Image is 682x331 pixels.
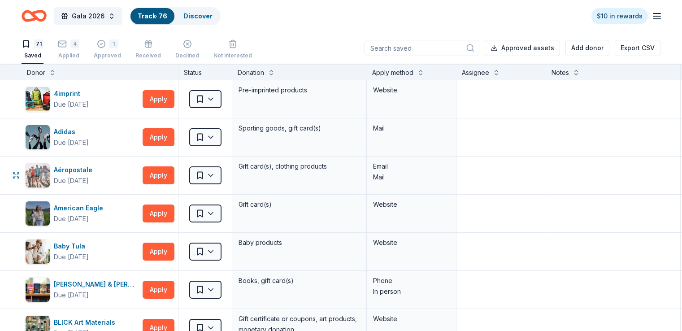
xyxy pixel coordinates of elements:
div: Website [373,85,450,96]
div: Baby products [238,236,361,249]
div: Pre-imprinted products [238,84,361,96]
img: Image for Barnes & Noble [26,278,50,302]
div: Sporting goods, gift card(s) [238,122,361,135]
div: 1 [109,39,118,48]
button: 71Saved [22,36,43,64]
div: Due [DATE] [54,213,89,224]
button: Apply [143,166,174,184]
div: Saved [22,52,43,59]
div: Applied [58,52,79,59]
div: Aéropostale [54,165,96,175]
div: American Eagle [54,203,107,213]
button: Not interested [213,36,252,64]
div: 71 [34,39,43,48]
div: Due [DATE] [54,252,89,262]
button: Image for 4imprint4imprintDue [DATE] [25,87,139,112]
button: Apply [143,90,174,108]
div: Adidas [54,126,89,137]
button: 4Applied [58,36,79,64]
button: Image for AéropostaleAéropostaleDue [DATE] [25,163,139,188]
div: Mail [373,123,450,134]
button: Received [135,36,161,64]
img: Image for 4imprint [26,87,50,111]
div: Donor [27,67,45,78]
img: Image for Adidas [26,125,50,149]
button: Apply [143,281,174,299]
span: Gala 2026 [72,11,104,22]
a: Discover [183,12,213,20]
button: 1Approved [94,36,121,64]
div: Books, gift card(s) [238,274,361,287]
button: Apply [143,128,174,146]
div: Approved [94,52,121,59]
button: Image for American EagleAmerican EagleDue [DATE] [25,201,139,226]
button: Image for AdidasAdidasDue [DATE] [25,125,139,150]
div: In person [373,286,450,297]
img: Image for Aéropostale [26,163,50,187]
div: Due [DATE] [54,137,89,148]
button: Apply [143,205,174,222]
div: Received [135,52,161,59]
div: Status [178,64,232,80]
div: Mail [373,172,450,183]
div: Website [373,237,450,248]
div: Phone [373,275,450,286]
div: Assignee [462,67,489,78]
div: Gift card(s) [238,198,361,211]
a: Track· 76 [138,12,167,20]
button: Apply [143,243,174,261]
div: Not interested [213,52,252,59]
button: Track· 76Discover [130,7,221,25]
div: BLICK Art Materials [54,317,119,328]
div: Notes [552,67,569,78]
button: Gala 2026 [54,7,122,25]
button: Export CSV [615,40,660,56]
button: Add donor [565,40,609,56]
button: Image for Barnes & Noble[PERSON_NAME] & [PERSON_NAME]Due [DATE] [25,277,139,302]
a: $10 in rewards [591,8,648,24]
div: Due [DATE] [54,175,89,186]
div: 4imprint [54,88,89,99]
div: Website [373,199,450,210]
div: Apply method [372,67,413,78]
div: Website [373,314,450,324]
div: Baby Tula [54,241,89,252]
img: Image for Baby Tula [26,240,50,264]
img: Image for American Eagle [26,201,50,226]
div: Declined [175,52,199,59]
input: Search saved [365,40,479,56]
div: Due [DATE] [54,290,89,301]
button: Approved assets [485,40,560,56]
div: 4 [70,39,79,48]
button: Declined [175,36,199,64]
div: Due [DATE] [54,99,89,110]
div: Donation [238,67,264,78]
a: Home [22,5,47,26]
div: Gift card(s), clothing products [238,160,361,173]
div: [PERSON_NAME] & [PERSON_NAME] [54,279,139,290]
button: Image for Baby TulaBaby TulaDue [DATE] [25,239,139,264]
div: Email [373,161,450,172]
